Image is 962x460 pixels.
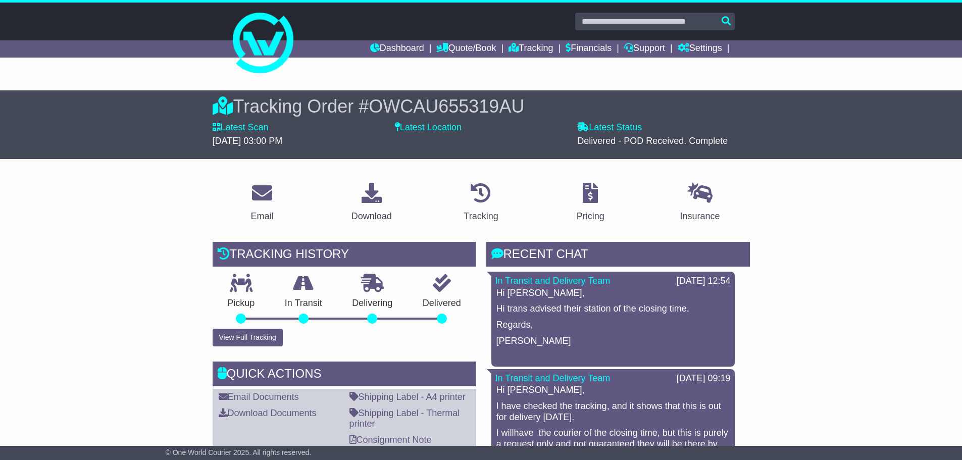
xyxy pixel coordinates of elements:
[213,136,283,146] span: [DATE] 03:00 PM
[349,408,460,429] a: Shipping Label - Thermal printer
[436,40,496,58] a: Quote/Book
[351,210,392,223] div: Download
[369,96,524,117] span: OWCAU655319AU
[680,210,720,223] div: Insurance
[570,179,611,227] a: Pricing
[624,40,665,58] a: Support
[408,298,476,309] p: Delivered
[213,122,269,133] label: Latest Scan
[674,179,727,227] a: Insurance
[496,288,730,299] p: Hi [PERSON_NAME],
[509,40,553,58] a: Tracking
[250,210,273,223] div: Email
[213,329,283,346] button: View Full Tracking
[496,336,730,347] p: [PERSON_NAME]
[486,242,750,269] div: RECENT CHAT
[577,122,642,133] label: Latest Status
[166,448,312,456] span: © One World Courier 2025. All rights reserved.
[349,392,466,402] a: Shipping Label - A4 printer
[219,408,317,418] a: Download Documents
[495,373,611,383] a: In Transit and Delivery Team
[395,122,462,133] label: Latest Location
[349,435,432,445] a: Consignment Note
[270,298,337,309] p: In Transit
[244,179,280,227] a: Email
[213,95,750,117] div: Tracking Order #
[464,210,498,223] div: Tracking
[345,179,398,227] a: Download
[457,179,504,227] a: Tracking
[577,210,604,223] div: Pricing
[577,136,728,146] span: Delivered - POD Received. Complete
[495,276,611,286] a: In Transit and Delivery Team
[496,401,730,423] p: I have checked the tracking, and it shows that this is out for delivery [DATE].
[496,320,730,331] p: Regards,
[678,40,722,58] a: Settings
[219,392,299,402] a: Email Documents
[566,40,612,58] a: Financials
[337,298,408,309] p: Delivering
[677,373,731,384] div: [DATE] 09:19
[213,298,270,309] p: Pickup
[496,385,730,396] p: Hi [PERSON_NAME],
[213,362,476,389] div: Quick Actions
[496,303,730,315] p: Hi trans advised their station of the closing time.
[213,242,476,269] div: Tracking history
[677,276,731,287] div: [DATE] 12:54
[370,40,424,58] a: Dashboard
